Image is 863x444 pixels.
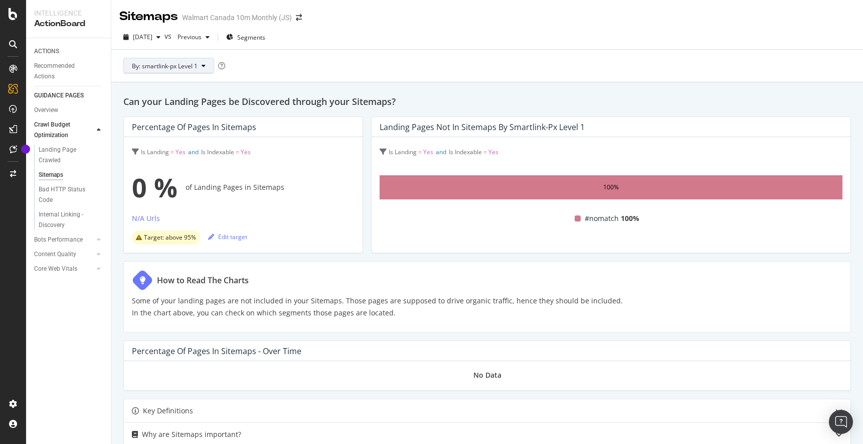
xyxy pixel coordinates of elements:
button: Previous [174,29,214,45]
div: Intelligence [34,8,103,18]
div: Percentage of Pages in Sitemaps - Over Time [132,346,301,356]
span: 2025 Oct. 3rd [133,33,152,41]
div: Bots Performance [34,235,83,245]
div: Overview [34,105,58,116]
span: Is Landing [141,148,169,156]
div: GUIDANCE PAGES [34,90,84,101]
div: Internal Linking - Discovery [39,209,96,231]
span: 100% [621,212,639,225]
a: Core Web Vitals [34,264,94,274]
div: Core Web Vitals [34,264,77,274]
a: Crawl Budget Optimization [34,120,94,141]
a: Sitemaps [39,170,104,180]
div: Recommended Actions [34,61,94,82]
a: Overview [34,105,104,116]
span: 0 % [132,167,178,207]
div: Edit target [208,233,247,241]
div: warning label [132,231,200,245]
span: Yes [176,148,186,156]
span: Segments [237,33,265,42]
span: Yes [488,148,498,156]
button: N/A Urls [132,212,160,229]
span: and [188,148,199,156]
div: arrow-right-arrow-left [296,14,302,21]
div: Percentage of Pages in Sitemaps [132,122,256,132]
span: and [436,148,446,156]
a: Internal Linking - Discovery [39,209,104,231]
span: Is Landing [389,148,417,156]
div: Landing Pages not in Sitemaps by smartlink-px Level 1 [380,122,585,132]
span: vs [164,31,174,41]
div: ACTIONS [34,46,59,57]
span: Target: above 95% [144,235,196,241]
h2: Can your Landing Pages be Discovered through your Sitemaps? [123,94,851,108]
span: = [170,148,174,156]
span: #nomatch [585,212,619,225]
div: of Landing Pages in Sitemaps [132,167,355,207]
span: By: smartlink-px Level 1 [132,62,198,70]
a: Bots Performance [34,235,94,245]
div: Why are Sitemaps important? [142,428,241,440]
a: Content Quality [34,249,94,260]
button: By: smartlink-px Level 1 [123,58,214,74]
div: Landing Page Crawled [39,145,95,166]
div: ActionBoard [34,18,103,30]
span: Yes [423,148,433,156]
a: GUIDANCE PAGES [34,90,104,101]
div: How to Read The Charts [157,274,249,286]
div: Sitemaps [39,170,63,180]
div: N/A Urls [132,213,160,224]
span: = [236,148,239,156]
div: Walmart Canada 10m Monthly (JS) [182,13,292,23]
div: No Data [473,369,501,381]
button: Segments [222,29,269,45]
span: Is Indexable [449,148,482,156]
span: = [483,148,487,156]
div: Open Intercom Messenger [829,410,853,434]
span: Is Indexable [201,148,234,156]
div: Crawl Budget Optimization [34,120,86,141]
a: Bad HTTP Status Code [39,184,104,205]
div: Bad HTTP Status Code [39,184,95,205]
span: Previous [174,33,202,41]
a: Recommended Actions [34,61,104,82]
div: 100% [603,181,619,193]
a: Landing Page Crawled [39,145,104,166]
div: Key Definitions [143,405,193,417]
button: Edit target [208,229,247,245]
span: Yes [241,148,251,156]
div: Content Quality [34,249,76,260]
p: Some of your landing pages are not included in your Sitemaps. Those pages are supposed to drive o... [132,295,623,319]
a: ACTIONS [34,46,104,57]
button: [DATE] [119,29,164,45]
span: = [418,148,422,156]
div: Tooltip anchor [21,145,30,154]
div: Sitemaps [119,8,178,25]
